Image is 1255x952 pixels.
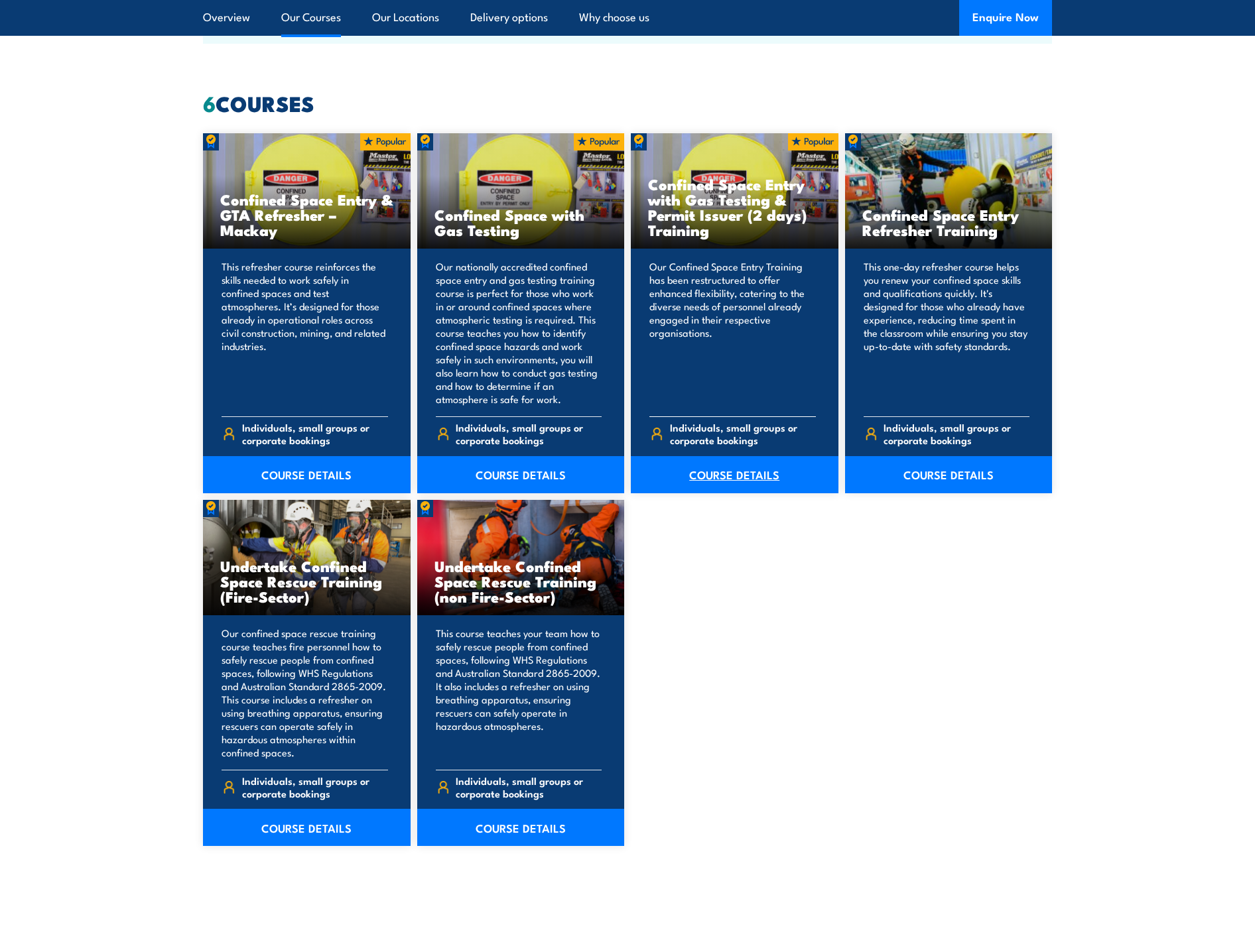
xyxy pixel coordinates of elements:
[648,176,821,237] h3: Confined Space Entry with Gas Testing & Permit Issuer (2 days) Training
[670,421,816,446] span: Individuals, small groups or corporate bookings
[417,809,625,846] a: COURSE DETAILS
[436,260,602,406] p: Our nationally accredited confined space entry and gas testing training course is perfect for tho...
[203,93,1052,112] h2: COURSES
[631,456,838,493] a: COURSE DETAILS
[220,192,393,237] h3: Confined Space Entry & GTA Refresher – Mackay
[242,774,388,800] span: Individuals, small groups or corporate bookings
[884,421,1029,446] span: Individuals, small groups or corporate bookings
[203,809,411,846] a: COURSE DETAILS
[845,456,1053,493] a: COURSE DETAILS
[456,421,602,446] span: Individuals, small groups or corporate bookings
[456,774,602,800] span: Individuals, small groups or corporate bookings
[203,456,411,493] a: COURSE DETAILS
[436,626,602,759] p: This course teaches your team how to safely rescue people from confined spaces, following WHS Reg...
[649,260,816,406] p: Our Confined Space Entry Training has been restructured to offer enhanced flexibility, catering t...
[222,260,388,406] p: This refresher course reinforces the skills needed to work safely in confined spaces and test atm...
[434,207,608,237] h3: Confined Space with Gas Testing
[222,626,388,759] p: Our confined space rescue training course teaches fire personnel how to safely rescue people from...
[203,86,216,119] strong: 6
[862,207,1035,237] h3: Confined Space Entry Refresher Training
[417,456,625,493] a: COURSE DETAILS
[220,558,393,604] h3: Undertake Confined Space Rescue Training (Fire-Sector)
[864,260,1030,406] p: This one-day refresher course helps you renew your confined space skills and qualifications quick...
[434,558,608,604] h3: Undertake Confined Space Rescue Training (non Fire-Sector)
[242,421,388,446] span: Individuals, small groups or corporate bookings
